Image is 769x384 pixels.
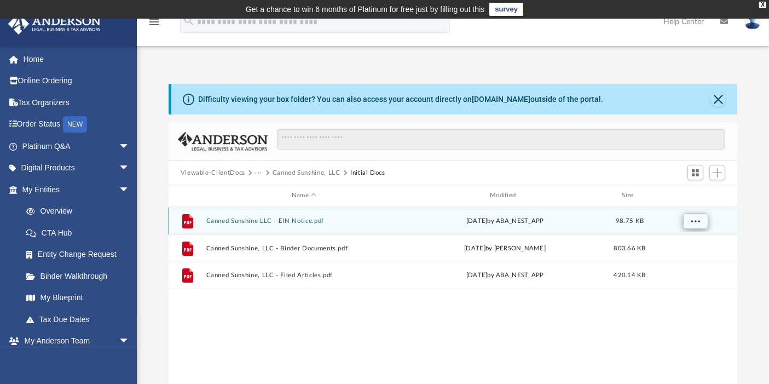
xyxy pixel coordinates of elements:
[15,287,141,309] a: My Blueprint
[687,165,704,180] button: Switch to Grid View
[174,191,201,200] div: id
[15,308,146,330] a: Tax Due Dates
[119,330,141,353] span: arrow_drop_down
[148,21,161,28] a: menu
[246,3,485,16] div: Get a chance to win 6 months of Platinum for free just by filling out this
[709,165,726,180] button: Add
[656,191,733,200] div: id
[466,272,488,278] span: [DATE]
[710,91,726,107] button: Close
[63,116,87,133] div: NEW
[255,168,262,178] button: ···
[8,330,141,352] a: My Anderson Teamarrow_drop_down
[759,2,766,8] div: close
[148,15,161,28] i: menu
[683,213,708,229] button: More options
[8,135,146,157] a: Platinum Q&Aarrow_drop_down
[8,48,146,70] a: Home
[119,135,141,158] span: arrow_drop_down
[8,157,146,179] a: Digital Productsarrow_drop_down
[198,94,603,105] div: Difficulty viewing your box folder? You can also access your account directly on outside of the p...
[206,272,402,279] button: Canned Sunshine, LLC - Filed Articles.pdf
[608,191,651,200] div: Size
[205,191,402,200] div: Name
[614,245,645,251] span: 803.66 KB
[15,244,146,266] a: Entity Change Request
[464,245,485,251] span: [DATE]
[407,243,603,253] div: by [PERSON_NAME]
[616,217,644,223] span: 98.75 KB
[5,13,104,35] img: Anderson Advisors Platinum Portal
[489,3,523,16] a: survey
[407,191,603,200] div: Modified
[472,95,530,104] a: [DOMAIN_NAME]
[181,168,245,178] button: Viewable-ClientDocs
[614,272,645,278] span: 420.14 KB
[407,271,603,280] div: by ABA_NEST_APP
[206,245,402,252] button: Canned Sunshine, LLC - Binder Documents.pdf
[273,168,340,178] button: Canned Sunshine, LLC
[8,70,146,92] a: Online Ordering
[15,200,146,222] a: Overview
[15,265,146,287] a: Binder Walkthrough
[206,217,402,225] button: Canned Sunshine LLC - EIN Notice.pdf
[15,222,146,244] a: CTA Hub
[744,14,761,30] img: User Pic
[119,157,141,180] span: arrow_drop_down
[183,15,195,27] i: search
[8,179,146,200] a: My Entitiesarrow_drop_down
[8,113,146,136] a: Order StatusNEW
[407,216,603,226] div: by ABA_NEST_APP
[277,129,725,150] input: Search files and folders
[119,179,141,201] span: arrow_drop_down
[466,217,488,223] span: [DATE]
[8,91,146,113] a: Tax Organizers
[350,168,385,178] button: Initial Docs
